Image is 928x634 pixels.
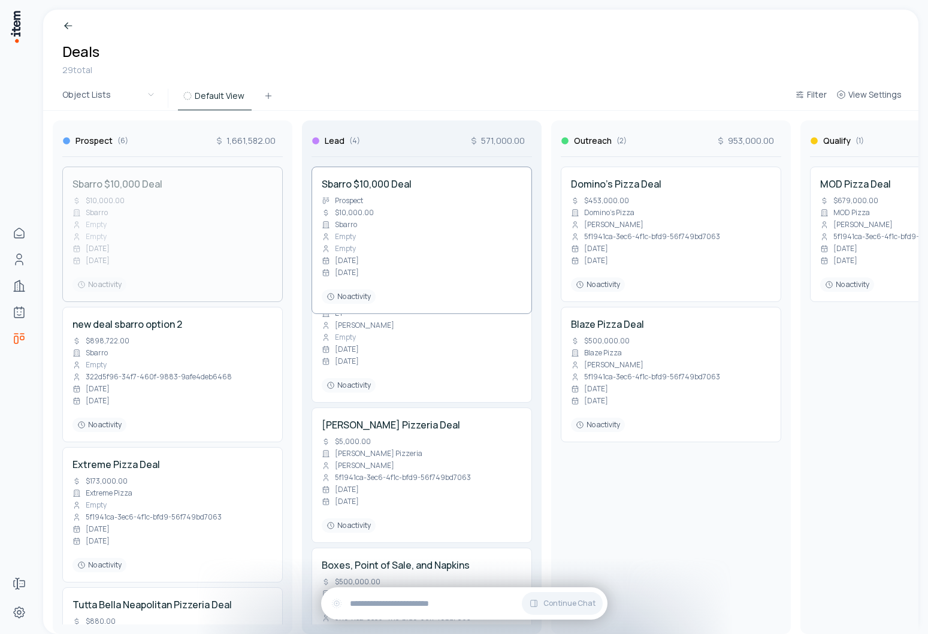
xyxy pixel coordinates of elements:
[322,613,471,623] div: 5f1941ca-3ec6-4f1c-bfd9-56f749bd7063
[72,597,232,612] h4: Tutta Bella Neapolitan Pizzeria Deal
[322,263,522,393] a: Site Visit Deal with [PERSON_NAME][GEOGRAPHIC_DATA]$10,000.00EY[PERSON_NAME]Empty[DATE][DATE]No a...
[72,396,110,406] div: [DATE]
[571,208,634,218] div: Domino's Pizza
[571,418,625,432] div: No activity
[72,558,126,572] div: No activity
[86,500,107,510] span: Empty
[322,256,359,265] div: [DATE]
[72,457,273,572] a: Extreme Pizza Deal$173,000.00Extreme PizzaEmpty5f1941ca-3ec6-4f1c-bfd9-56f749bd7063[DATE][DATE]No...
[571,177,661,191] h4: Domino's Pizza Deal
[571,256,608,265] div: [DATE]
[322,418,460,432] h4: [PERSON_NAME] Pizzeria Deal
[322,378,376,393] div: No activity
[543,599,596,608] span: Continue Chat
[7,327,31,351] a: deals
[322,177,522,304] a: Sbarro $10,000 DealProspect$10,000.00SbarroEmptyEmpty[DATE][DATE]No activity
[322,418,522,533] a: [PERSON_NAME] Pizzeria Deal$5,000.00[PERSON_NAME] Pizzeria[PERSON_NAME]5f1941ca-3ec6-4f1c-bfd9-56...
[72,512,222,522] div: 5f1941ca-3ec6-4f1c-bfd9-56f749bd7063
[571,396,608,406] div: [DATE]
[571,220,643,230] div: [PERSON_NAME]
[72,488,132,498] div: Extreme Pizza
[571,360,643,370] div: [PERSON_NAME]
[571,317,771,432] a: Blaze Pizza Deal$500,000.00Blaze Pizza[PERSON_NAME]5f1941ca-3ec6-4f1c-bfd9-56f749bd7063[DATE][DAT...
[820,208,870,218] div: MOD Pizza
[72,536,110,546] div: [DATE]
[72,208,108,218] div: Sbarro
[72,317,273,432] a: new deal sbarro option 2$898,722.00SbarroEmpty322d5f96-34f7-460f-9883-9afe4deb6468[DATE][DATE]No ...
[325,135,344,147] h3: Lead
[74,19,123,32] p: Breadcrumb
[322,268,359,277] div: [DATE]
[72,384,110,394] div: [DATE]
[72,418,126,432] div: No activity
[72,196,125,206] div: $10,000.00
[322,196,363,206] div: Prospect
[322,485,359,494] div: [DATE]
[322,220,357,230] div: Sbarro
[820,196,878,206] div: $679,000.00
[214,135,276,147] span: 1,661,582.00
[86,232,107,241] span: Empty
[571,232,720,241] div: 5f1941ca-3ec6-4f1c-bfd9-56f749bd7063
[322,518,376,533] div: No activity
[62,19,123,32] a: Breadcrumb
[561,307,781,442] div: Blaze Pizza Deal$500,000.00Blaze Pizza[PERSON_NAME]5f1941ca-3ec6-4f1c-bfd9-56f749bd7063[DATE][DAT...
[571,196,629,206] div: $453,000.00
[335,333,356,342] span: Empty
[322,589,389,599] div: Pieology Pizzeria
[322,558,470,572] h4: Boxes, Point of Sale, and Napkins
[72,177,273,292] a: Sbarro $10,000 Deal$10,000.00SbarroEmptyEmpty[DATE][DATE]No activity
[522,592,603,615] button: Continue Chat
[322,345,359,354] div: [DATE]
[72,177,162,191] h4: Sbarro $10,000 Deal
[312,407,532,543] div: [PERSON_NAME] Pizzeria Deal$5,000.00[PERSON_NAME] Pizzeria[PERSON_NAME]5f1941ca-3ec6-4f1c-bfd9-56...
[75,135,113,147] h3: Prospect
[820,256,857,265] div: [DATE]
[469,135,525,147] span: 571,000.00
[832,87,906,109] button: View Settings
[848,89,902,101] span: View Settings
[616,136,627,146] span: ( 2 )
[7,247,31,271] a: Contacts
[86,360,107,370] span: Empty
[72,348,108,358] div: Sbarro
[72,372,232,382] div: 322d5f96-34f7-460f-9883-9afe4deb6468
[571,177,771,292] a: Domino's Pizza Deal$453,000.00Domino's Pizza[PERSON_NAME]5f1941ca-3ec6-4f1c-bfd9-56f749bd7063[DAT...
[823,135,851,147] h3: Qualify
[322,449,422,458] div: [PERSON_NAME] Pizzeria
[72,336,129,346] div: $898,722.00
[322,577,380,587] div: $500,000.00
[62,447,283,582] div: Extreme Pizza Deal$173,000.00Extreme PizzaEmpty5f1941ca-3ec6-4f1c-bfd9-56f749bd7063[DATE][DATE]No...
[335,244,356,253] span: Empty
[72,317,182,331] h4: new deal sbarro option 2
[322,321,394,330] div: [PERSON_NAME]
[716,135,774,147] span: 953,000.00
[322,461,394,470] div: [PERSON_NAME]
[321,587,607,620] div: Continue Chat
[62,64,99,77] div: 29 total
[72,457,160,472] h4: Extreme Pizza Deal
[349,136,360,146] span: ( 4 )
[571,348,622,358] div: Blaze Pizza
[820,177,891,191] h4: MOD Pizza Deal
[7,600,31,624] a: Settings
[72,244,110,253] div: [DATE]
[72,277,126,292] div: No activity
[322,208,374,218] div: $10,000.00
[571,384,608,394] div: [DATE]
[322,497,359,506] div: [DATE]
[322,177,412,191] h4: Sbarro $10,000 Deal
[807,89,827,101] span: Filter
[571,317,644,331] h4: Blaze Pizza Deal
[790,87,832,109] button: Filter
[10,10,22,44] img: Item Brain Logo
[322,473,471,482] div: 5f1941ca-3ec6-4f1c-bfd9-56f749bd7063
[571,336,630,346] div: $500,000.00
[335,232,356,241] span: Empty
[571,277,625,292] div: No activity
[820,220,893,230] div: [PERSON_NAME]
[571,244,608,253] div: [DATE]
[820,244,857,253] div: [DATE]
[72,617,116,626] div: $880.00
[312,253,532,403] div: Site Visit Deal with [PERSON_NAME][GEOGRAPHIC_DATA]$10,000.00EY[PERSON_NAME]Empty[DATE][DATE]No a...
